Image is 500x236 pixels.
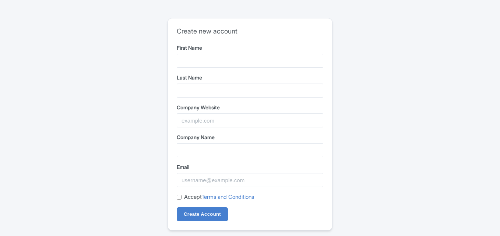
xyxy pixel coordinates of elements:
[177,133,323,141] label: Company Name
[201,193,254,200] a: Terms and Conditions
[177,163,323,171] label: Email
[177,173,323,187] input: username@example.com
[177,113,323,127] input: example.com
[177,74,323,81] label: Last Name
[177,103,323,111] label: Company Website
[177,207,228,221] input: Create Account
[184,193,254,201] label: Accept
[177,27,323,35] h2: Create new account
[177,44,323,52] label: First Name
